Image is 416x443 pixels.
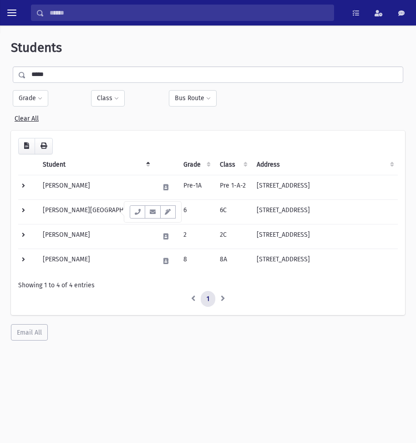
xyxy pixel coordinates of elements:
td: [PERSON_NAME][GEOGRAPHIC_DATA] [37,199,154,224]
th: Class: activate to sort column ascending [214,154,251,175]
button: CSV [18,138,35,154]
th: Grade: activate to sort column ascending [178,154,214,175]
th: Address: activate to sort column ascending [251,154,398,175]
div: Showing 1 to 4 of 4 entries [18,280,398,290]
span: Students [11,40,62,55]
button: Bus Route [169,90,217,107]
input: Search [44,5,334,21]
td: 6 [178,199,214,224]
td: 6C [214,199,251,224]
td: 2 [178,224,214,249]
td: Pre 1-A-2 [214,175,251,199]
td: [PERSON_NAME] [37,224,154,249]
td: 8A [214,249,251,273]
td: 2C [214,224,251,249]
td: 8 [178,249,214,273]
button: Email Templates [160,205,176,219]
button: Print [35,138,53,154]
button: Email All [11,324,48,341]
td: Pre-1A [178,175,214,199]
a: Clear All [15,111,39,122]
td: [STREET_ADDRESS] [251,199,398,224]
td: [PERSON_NAME] [37,249,154,273]
a: 1 [201,291,215,307]
td: [PERSON_NAME] [37,175,154,199]
td: [STREET_ADDRESS] [251,224,398,249]
button: toggle menu [4,5,20,21]
button: Class [91,90,125,107]
td: [STREET_ADDRESS] [251,249,398,273]
td: [STREET_ADDRESS] [251,175,398,199]
th: Student: activate to sort column descending [37,154,154,175]
button: Grade [13,90,48,107]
